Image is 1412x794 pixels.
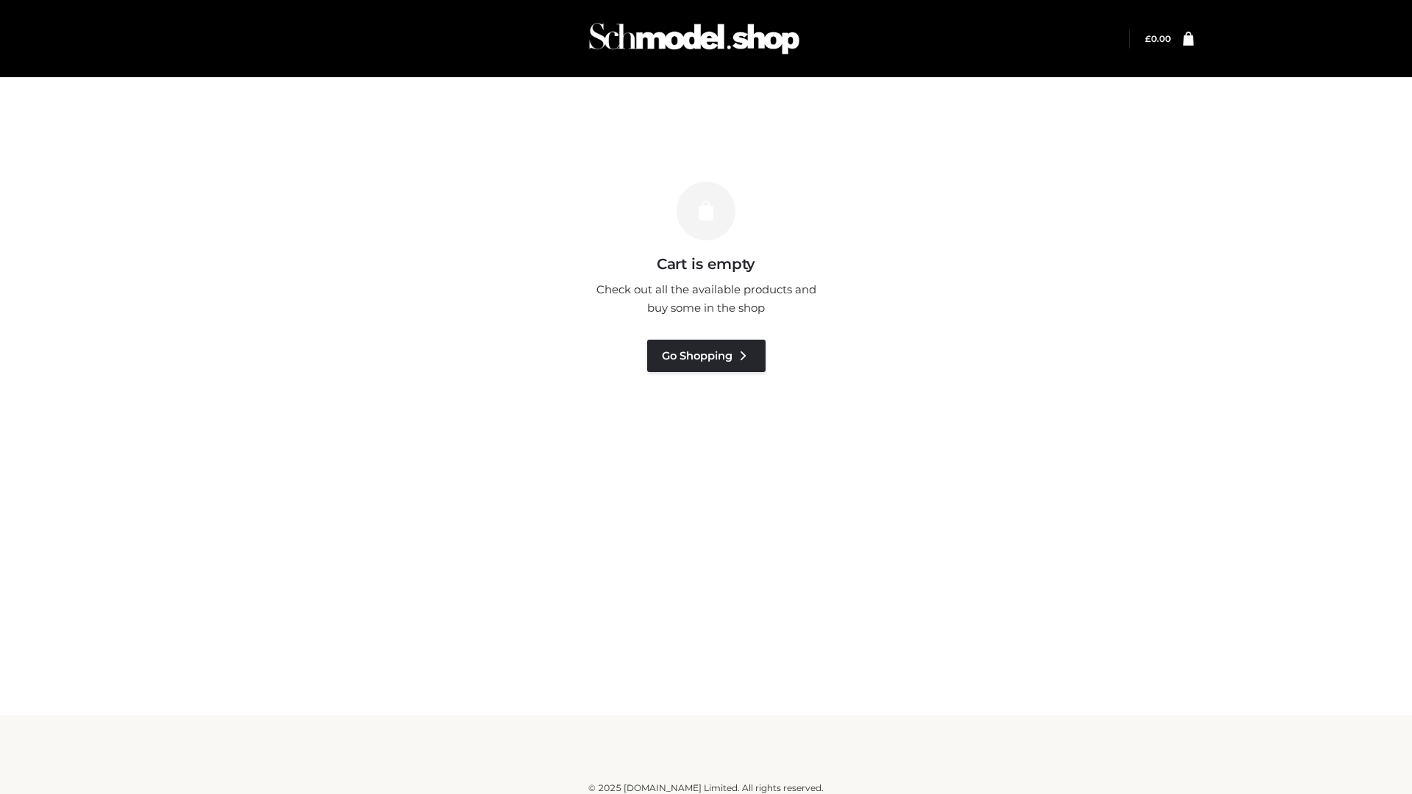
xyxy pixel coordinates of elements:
[1145,33,1151,44] span: £
[647,340,766,372] a: Go Shopping
[1145,33,1171,44] a: £0.00
[1145,33,1171,44] bdi: 0.00
[252,255,1160,273] h3: Cart is empty
[584,10,805,68] img: Schmodel Admin 964
[588,280,824,318] p: Check out all the available products and buy some in the shop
